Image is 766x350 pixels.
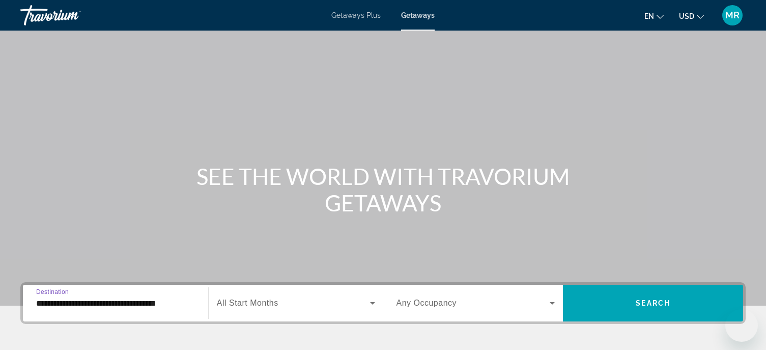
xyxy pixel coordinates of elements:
button: Search [563,285,743,321]
a: Travorium [20,2,122,29]
a: Getaways Plus [331,11,381,19]
span: Destination [36,288,69,295]
span: Any Occupancy [396,299,457,307]
h1: SEE THE WORLD WITH TRAVORIUM GETAWAYS [192,163,574,216]
div: Search widget [23,285,743,321]
span: MR [725,10,740,20]
button: Change currency [679,9,704,23]
span: All Start Months [217,299,278,307]
iframe: Button to launch messaging window [725,309,758,342]
button: Change language [644,9,664,23]
span: Search [636,299,670,307]
span: en [644,12,654,20]
button: User Menu [719,5,746,26]
span: USD [679,12,694,20]
a: Getaways [401,11,435,19]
